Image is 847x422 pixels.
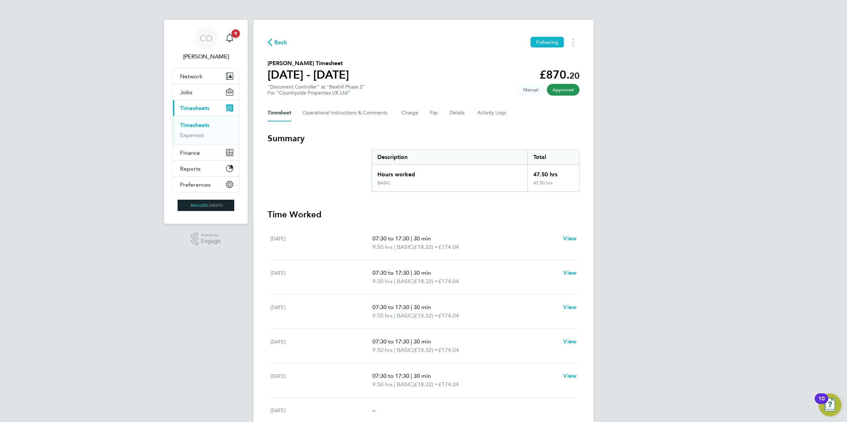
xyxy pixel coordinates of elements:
span: Finance [180,149,200,156]
a: Go to home page [173,200,239,211]
div: Hours worked [372,165,527,180]
div: Timesheets [173,116,239,144]
h3: Time Worked [268,209,579,220]
div: For "Countryside Properties UK Ltd" [268,90,365,96]
a: View [563,234,577,243]
span: | [411,304,412,310]
span: Craig O'Donovan [173,52,239,61]
span: View [563,372,577,379]
span: | [394,278,396,285]
div: Summary [371,150,579,192]
div: [DATE] [270,234,372,251]
span: View [563,235,577,242]
span: | [394,347,396,353]
button: Details [450,104,466,121]
span: 30 min [414,338,431,345]
span: Timesheets [180,105,209,112]
button: Network [173,68,239,84]
span: 30 min [414,269,431,276]
a: View [563,337,577,346]
img: skilledcareers-logo-retina.png [178,200,234,211]
button: Timesheets Menu [567,37,579,48]
span: 9.50 hrs [372,381,393,388]
span: (£18.32) = [413,278,438,285]
span: £174.04 [438,312,459,319]
a: 9 [223,27,237,50]
button: Pay [430,104,438,121]
span: £174.04 [438,381,459,388]
span: Preferences [180,181,211,188]
span: | [411,372,412,379]
span: 30 min [414,235,431,242]
span: BASIC [397,277,413,286]
span: £174.04 [438,347,459,353]
span: Jobs [180,89,192,96]
nav: Main navigation [164,20,248,224]
button: Jobs [173,84,239,100]
span: BASIC [397,312,413,320]
button: Charge [402,104,419,121]
span: Powered by [201,232,221,238]
div: [DATE] [270,372,372,389]
span: | [394,244,396,250]
span: This timesheet has been approved. [547,84,579,96]
button: Open Resource Center, 10 new notifications [819,394,841,416]
div: [DATE] [270,269,372,286]
span: 9.50 hrs [372,312,393,319]
h2: [PERSON_NAME] Timesheet [268,59,349,68]
a: View [563,303,577,312]
span: BASIC [397,243,413,251]
div: 10 [818,399,825,408]
span: | [411,235,412,242]
div: Total [527,150,579,164]
span: Following [536,39,558,45]
span: View [563,304,577,310]
span: | [411,338,412,345]
div: Description [372,150,527,164]
span: 9.50 hrs [372,244,393,250]
button: Reports [173,161,239,176]
a: Timesheets [180,122,209,129]
span: Engage [201,238,221,244]
div: [DATE] [270,337,372,354]
span: | [411,269,412,276]
button: Following [531,37,564,47]
span: 30 min [414,372,431,379]
a: Powered byEngage [191,232,221,246]
span: Network [180,73,202,80]
h1: [DATE] - [DATE] [268,68,349,82]
span: 9.50 hrs [372,278,393,285]
span: | [394,312,396,319]
div: [DATE] [270,303,372,320]
span: (£18.32) = [413,347,438,353]
span: BASIC [397,346,413,354]
span: £174.04 [438,244,459,250]
span: £174.04 [438,278,459,285]
span: View [563,338,577,345]
button: Preferences [173,177,239,192]
a: View [563,372,577,380]
span: CO [200,34,213,43]
span: 30 min [414,304,431,310]
span: 07:30 to 17:30 [372,372,409,379]
span: 07:30 to 17:30 [372,304,409,310]
button: Timesheet [268,104,291,121]
span: (£18.32) = [413,312,438,319]
div: BASIC [377,180,391,186]
a: CO[PERSON_NAME] [173,27,239,61]
div: 47.50 hrs [527,180,579,192]
span: 07:30 to 17:30 [372,269,409,276]
button: Operational Instructions & Comments [303,104,390,121]
span: 9.50 hrs [372,347,393,353]
span: 07:30 to 17:30 [372,235,409,242]
span: Back [274,38,287,47]
button: Finance [173,145,239,160]
span: Reports [180,165,201,172]
div: "Document Controller" at "Bexhill Phase 2" [268,84,365,96]
span: BASIC [397,380,413,389]
a: View [563,269,577,277]
span: (£18.32) = [413,244,438,250]
div: [DATE] [270,406,372,415]
h3: Summary [268,133,579,144]
span: 20 [570,70,579,81]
